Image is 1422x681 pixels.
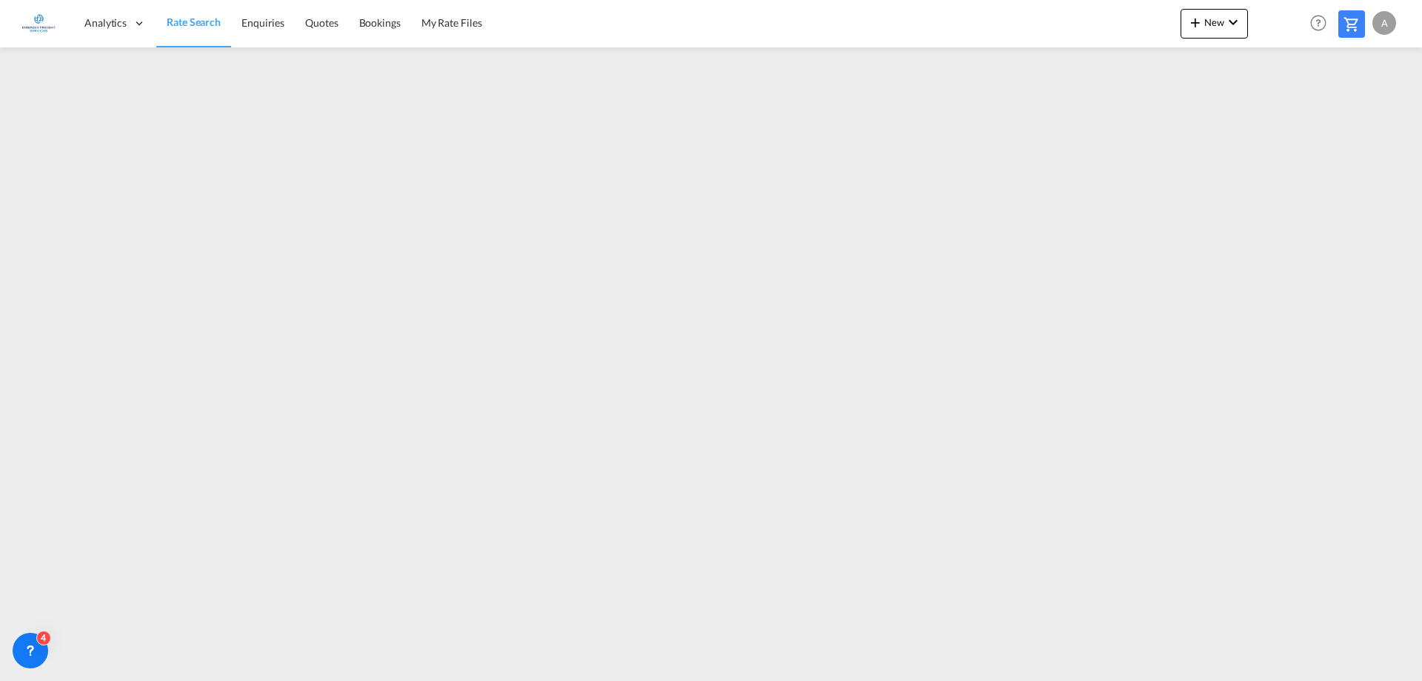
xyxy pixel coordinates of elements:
span: Help [1306,10,1331,36]
span: Quotes [305,16,338,29]
md-icon: icon-plus 400-fg [1186,13,1204,31]
div: A [1372,11,1396,35]
span: Rate Search [167,16,221,28]
span: Bookings [359,16,401,29]
span: Enquiries [241,16,284,29]
button: icon-plus 400-fgNewicon-chevron-down [1181,9,1248,39]
span: My Rate Files [421,16,482,29]
div: Help [1306,10,1338,37]
span: Analytics [84,16,127,30]
img: e1326340b7c511ef854e8d6a806141ad.jpg [22,7,56,40]
span: New [1186,16,1242,28]
md-icon: icon-chevron-down [1224,13,1242,31]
